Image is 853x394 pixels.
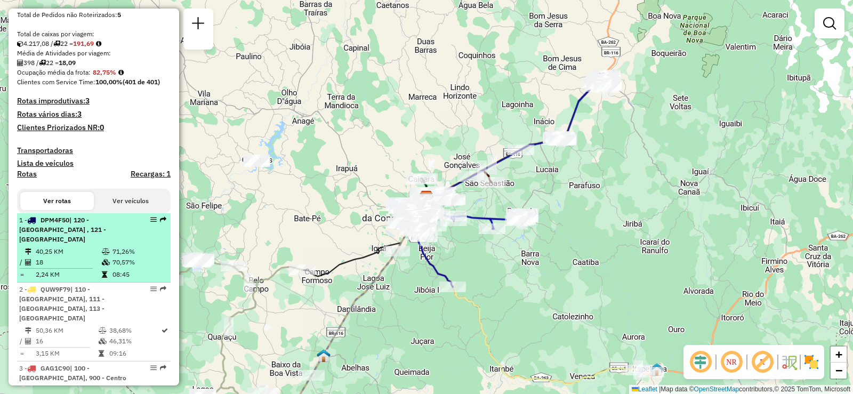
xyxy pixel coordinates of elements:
td: / [19,257,25,268]
i: Total de Atividades [17,60,23,66]
strong: 100,00% [95,78,123,86]
i: % de utilização do peso [99,327,107,334]
i: Total de Atividades [25,259,31,266]
strong: 191,69 [73,39,94,47]
span: GAG1C90 [41,364,70,372]
div: Atividade não roteirizada - DOURIVAN SOUSA DOS S [243,156,270,167]
i: Distância Total [25,327,31,334]
img: Exibir/Ocultar setores [803,353,820,371]
img: PA Simulação Veredinha [317,349,331,363]
h4: Rotas vários dias: [17,110,171,119]
div: Média de Atividades por viagem: [17,49,171,58]
td: = [19,348,25,359]
strong: (401 de 401) [123,78,160,86]
button: Ver veículos [94,192,167,210]
td: = [19,269,25,280]
button: Ver rotas [20,192,94,210]
div: 398 / 22 = [17,58,171,68]
td: 2,24 KM [35,269,101,280]
img: PA - Poções [593,72,607,86]
span: | 120 - [GEOGRAPHIC_DATA] , 121 - [GEOGRAPHIC_DATA] [19,216,106,243]
h4: Lista de veículos [17,159,171,168]
a: Zoom in [831,347,847,363]
div: Total de Pedidos não Roteirizados: [17,10,171,20]
em: Rota exportada [160,216,166,223]
td: 16 [35,336,98,347]
h4: Rotas improdutivas: [17,97,171,106]
td: 71,26% [112,246,166,257]
a: Rotas [17,170,37,179]
em: Rota exportada [160,286,166,292]
em: Opções [150,216,157,223]
span: Exibir rótulo [750,349,775,375]
span: | 110 - [GEOGRAPHIC_DATA], 111 - [GEOGRAPHIC_DATA], 113 - [GEOGRAPHIC_DATA] [19,285,104,322]
em: Média calculada utilizando a maior ocupação (%Peso ou %Cubagem) de cada rota da sessão. Rotas cro... [118,69,124,76]
td: / [19,336,25,347]
i: Tempo total em rota [102,271,107,278]
i: % de utilização da cubagem [99,338,107,344]
div: Map data © contributors,© 2025 TomTom, Microsoft [629,385,853,394]
td: 46,31% [109,336,160,347]
i: Total de Atividades [25,338,31,344]
span: QUW9F79 [41,285,70,293]
span: Ocultar deslocamento [688,349,713,375]
a: OpenStreetMap [694,385,739,393]
td: 50,36 KM [35,325,98,336]
h4: Clientes Priorizados NR: [17,123,171,132]
img: PA - Itapetinga [650,363,664,376]
td: 18 [35,257,101,268]
td: 38,68% [109,325,160,336]
div: Atividade não roteirizada - LUZEMBERG FERREIRA D [638,367,664,377]
strong: 82,75% [93,68,116,76]
span: 1 - [19,216,106,243]
div: Atividade não roteirizada - LUCIANA COSTA SOUSA [243,155,270,165]
span: Clientes com Service Time: [17,78,95,86]
img: CDD Vitória da Conquista [420,190,433,204]
i: % de utilização da cubagem [102,259,110,266]
td: 3,15 KM [35,348,98,359]
a: Zoom out [831,363,847,379]
i: Meta Caixas/viagem: 197,70 Diferença: -6,01 [96,41,101,47]
i: Cubagem total roteirizado [17,41,23,47]
span: | [659,385,661,393]
i: Distância Total [25,248,31,255]
img: Fluxo de ruas [780,353,798,371]
i: Rota otimizada [162,327,168,334]
h4: Transportadoras [17,146,171,155]
i: Total de rotas [39,60,46,66]
strong: 5 [117,11,121,19]
div: Total de caixas por viagem: [17,29,171,39]
td: 08:45 [112,269,166,280]
strong: 3 [85,96,90,106]
span: 3 - [19,364,126,382]
span: DPM4F50 [41,216,69,224]
span: Ocupação média da frota: [17,68,91,76]
a: Nova sessão e pesquisa [188,13,209,37]
em: Opções [150,286,157,292]
td: 40,25 KM [35,246,101,257]
span: | 100 - [GEOGRAPHIC_DATA], 900 - Centro [19,364,126,382]
i: Tempo total em rota [99,350,104,357]
i: Total de rotas [53,41,60,47]
h4: Recargas: 1 [131,170,171,179]
span: Ocultar NR [719,349,744,375]
em: Rota exportada [160,365,166,371]
span: + [835,348,842,361]
td: 70,57% [112,257,166,268]
a: Leaflet [632,385,657,393]
span: − [835,364,842,377]
strong: 3 [77,109,82,119]
a: Exibir filtros [819,13,840,34]
strong: 18,09 [59,59,76,67]
span: 2 - [19,285,104,322]
em: Opções [150,365,157,371]
div: 4.217,08 / 22 = [17,39,171,49]
i: % de utilização do peso [102,248,110,255]
strong: 0 [100,123,104,132]
td: 09:16 [109,348,160,359]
